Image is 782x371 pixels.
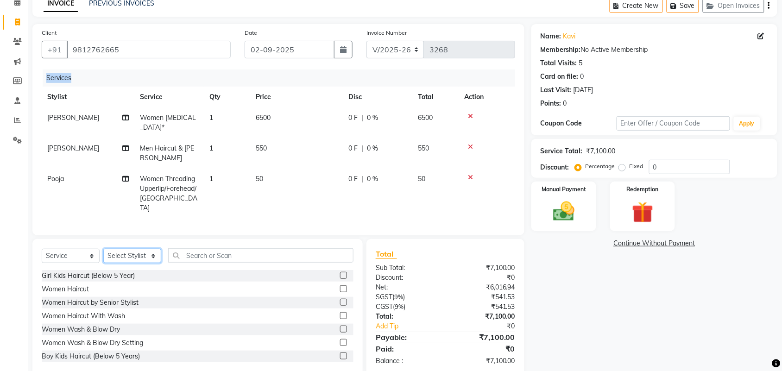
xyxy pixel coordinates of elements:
[418,144,429,152] span: 550
[445,273,522,283] div: ₹0
[42,311,125,321] div: Women Haircut With Wash
[625,199,660,226] img: _gift.svg
[445,263,522,273] div: ₹7,100.00
[394,293,403,301] span: 9%
[395,303,404,310] span: 9%
[168,248,353,263] input: Search or Scan
[42,29,57,37] label: Client
[204,87,250,107] th: Qty
[366,29,407,37] label: Invoice Number
[367,144,378,153] span: 0 %
[361,144,363,153] span: |
[541,58,577,68] div: Total Visits:
[343,87,412,107] th: Disc
[42,338,143,348] div: Women Wash & Blow Dry Setting
[418,175,425,183] span: 50
[140,175,197,212] span: Women Threading Upperlip/Forehead/[GEOGRAPHIC_DATA]
[547,199,581,224] img: _cash.svg
[209,175,213,183] span: 1
[140,113,196,132] span: Women [MEDICAL_DATA]*
[209,113,213,122] span: 1
[412,87,459,107] th: Total
[47,144,99,152] span: [PERSON_NAME]
[627,185,659,194] label: Redemption
[47,175,64,183] span: Pooja
[42,284,89,294] div: Women Haircut
[209,144,213,152] span: 1
[43,69,522,87] div: Services
[348,113,358,123] span: 0 F
[445,356,522,366] div: ₹7,100.00
[541,99,561,108] div: Points:
[47,113,99,122] span: [PERSON_NAME]
[542,185,586,194] label: Manual Payment
[369,343,446,354] div: Paid:
[42,271,135,281] div: Girl Kids Haircut (Below 5 Year)
[376,302,393,311] span: CGST
[134,87,204,107] th: Service
[369,321,458,331] a: Add Tip
[369,273,446,283] div: Discount:
[459,87,515,107] th: Action
[369,356,446,366] div: Balance :
[376,293,392,301] span: SGST
[250,87,343,107] th: Price
[445,283,522,292] div: ₹6,016.94
[541,163,569,172] div: Discount:
[140,144,194,162] span: Men Haircut & [PERSON_NAME]
[734,117,760,131] button: Apply
[445,292,522,302] div: ₹541.53
[361,174,363,184] span: |
[369,312,446,321] div: Total:
[369,332,446,343] div: Payable:
[579,58,583,68] div: 5
[369,302,446,312] div: ( )
[580,72,584,82] div: 0
[541,45,768,55] div: No Active Membership
[574,85,593,95] div: [DATE]
[376,249,397,259] span: Total
[67,41,231,58] input: Search by Name/Mobile/Email/Code
[348,144,358,153] span: 0 F
[541,72,579,82] div: Card on file:
[541,146,583,156] div: Service Total:
[367,174,378,184] span: 0 %
[445,332,522,343] div: ₹7,100.00
[256,175,263,183] span: 50
[445,302,522,312] div: ₹541.53
[541,85,572,95] div: Last Visit:
[541,31,561,41] div: Name:
[42,325,120,334] div: Women Wash & Blow Dry
[369,292,446,302] div: ( )
[42,352,140,361] div: Boy Kids Haircut (Below 5 Years)
[361,113,363,123] span: |
[256,144,267,152] span: 550
[445,343,522,354] div: ₹0
[630,162,643,170] label: Fixed
[541,119,617,128] div: Coupon Code
[369,283,446,292] div: Net:
[367,113,378,123] span: 0 %
[533,239,776,248] a: Continue Without Payment
[445,312,522,321] div: ₹7,100.00
[348,174,358,184] span: 0 F
[541,45,581,55] div: Membership:
[42,87,134,107] th: Stylist
[245,29,257,37] label: Date
[617,116,730,131] input: Enter Offer / Coupon Code
[586,146,616,156] div: ₹7,100.00
[418,113,433,122] span: 6500
[256,113,271,122] span: 6500
[369,263,446,273] div: Sub Total:
[42,298,139,308] div: Women Haircut by Senior Stylist
[586,162,615,170] label: Percentage
[458,321,522,331] div: ₹0
[563,31,576,41] a: Kavi
[563,99,567,108] div: 0
[42,41,68,58] button: +91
